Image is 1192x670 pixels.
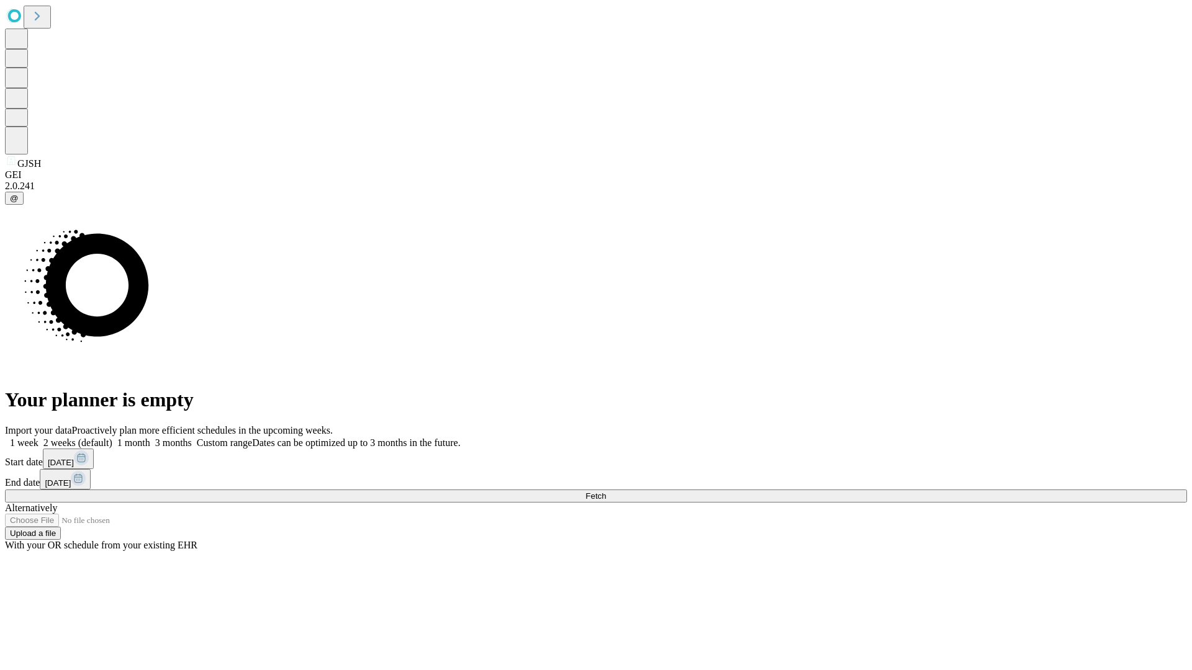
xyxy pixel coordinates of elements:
span: @ [10,194,19,203]
div: End date [5,469,1187,489]
span: Fetch [585,491,606,501]
span: 1 month [117,437,150,448]
div: GEI [5,169,1187,181]
button: Upload a file [5,527,61,540]
span: [DATE] [48,458,74,467]
span: 3 months [155,437,192,448]
span: Import your data [5,425,72,435]
span: 1 week [10,437,38,448]
button: @ [5,192,24,205]
span: GJSH [17,158,41,169]
h1: Your planner is empty [5,388,1187,411]
span: Alternatively [5,502,57,513]
button: Fetch [5,489,1187,502]
div: 2.0.241 [5,181,1187,192]
button: [DATE] [43,449,94,469]
span: [DATE] [45,478,71,488]
span: Custom range [197,437,252,448]
span: With your OR schedule from your existing EHR [5,540,197,550]
span: 2 weeks (default) [43,437,112,448]
button: [DATE] [40,469,91,489]
div: Start date [5,449,1187,469]
span: Proactively plan more efficient schedules in the upcoming weeks. [72,425,333,435]
span: Dates can be optimized up to 3 months in the future. [252,437,460,448]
